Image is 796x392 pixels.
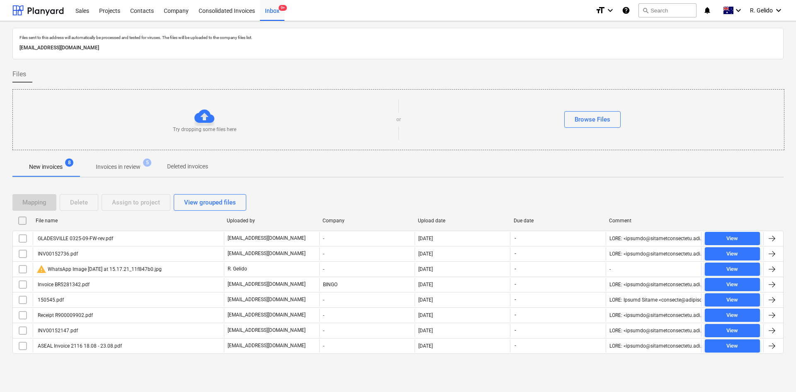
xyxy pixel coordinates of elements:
[319,324,415,337] div: -
[418,218,507,224] div: Upload date
[319,247,415,261] div: -
[418,236,433,241] div: [DATE]
[228,265,247,273] p: R. Gelido
[228,327,306,334] p: [EMAIL_ADDRESS][DOMAIN_NAME]
[319,309,415,322] div: -
[184,197,236,208] div: View grouped files
[638,3,696,17] button: Search
[228,312,306,319] p: [EMAIL_ADDRESS][DOMAIN_NAME]
[595,5,605,15] i: format_size
[726,280,738,290] div: View
[167,162,208,171] p: Deleted invoices
[609,218,698,224] div: Comment
[36,236,113,241] div: GLADESVILLE 0325-09-FW-rev.pdf
[642,7,649,14] span: search
[36,297,64,303] div: 150545.pdf
[750,7,773,14] span: R. Gelido
[705,263,760,276] button: View
[36,282,90,287] div: Invoice BR5281342.pdf
[323,218,412,224] div: Company
[29,163,63,171] p: New invoices
[705,324,760,337] button: View
[228,296,306,303] p: [EMAIL_ADDRESS][DOMAIN_NAME]
[575,114,610,125] div: Browse Files
[36,251,78,257] div: INV00152736.pdf
[514,327,517,334] span: -
[228,250,306,257] p: [EMAIL_ADDRESS][DOMAIN_NAME]
[36,312,93,318] div: Receipt R900009902.pdf
[36,218,220,224] div: File name
[418,282,433,287] div: [DATE]
[12,89,784,150] div: Try dropping some files hereorBrowse Files
[143,158,151,167] span: 5
[174,194,246,211] button: View grouped files
[228,342,306,349] p: [EMAIL_ADDRESS][DOMAIN_NAME]
[726,341,738,351] div: View
[564,111,621,128] button: Browse Files
[36,328,78,334] div: INV00152147.pdf
[228,281,306,288] p: [EMAIL_ADDRESS][DOMAIN_NAME]
[514,218,603,224] div: Due date
[418,266,433,272] div: [DATE]
[605,5,615,15] i: keyboard_arrow_down
[726,311,738,320] div: View
[418,328,433,334] div: [DATE]
[418,297,433,303] div: [DATE]
[514,281,517,288] span: -
[19,35,777,40] p: Files sent to this address will automatically be processed and tested for viruses. The files will...
[65,158,73,167] span: 8
[396,116,401,123] p: or
[279,5,287,11] span: 9+
[514,235,517,242] span: -
[609,266,611,272] div: -
[319,263,415,276] div: -
[514,312,517,319] span: -
[726,326,738,336] div: View
[726,234,738,243] div: View
[418,343,433,349] div: [DATE]
[705,278,760,291] button: View
[418,251,433,257] div: [DATE]
[703,5,711,15] i: notifications
[319,339,415,353] div: -
[774,5,784,15] i: keyboard_arrow_down
[319,293,415,307] div: -
[705,339,760,353] button: View
[705,293,760,307] button: View
[514,250,517,257] span: -
[36,264,46,274] span: warning
[733,5,743,15] i: keyboard_arrow_down
[705,232,760,245] button: View
[622,5,630,15] i: Knowledge base
[227,218,316,224] div: Uploaded by
[36,264,162,274] div: WhatsApp Image [DATE] at 15.17.21_11f847b0.jpg
[514,296,517,303] span: -
[12,69,26,79] span: Files
[726,249,738,259] div: View
[228,235,306,242] p: [EMAIL_ADDRESS][DOMAIN_NAME]
[418,312,433,318] div: [DATE]
[319,278,415,291] div: BINGO
[514,342,517,349] span: -
[705,309,760,322] button: View
[173,126,236,133] p: Try dropping some files here
[36,343,122,349] div: ASEAL Invoice 2116 18.08 - 23.08.pdf
[705,247,760,261] button: View
[514,265,517,273] span: -
[96,163,141,171] p: Invoices in review
[726,265,738,274] div: View
[19,44,777,52] p: [EMAIL_ADDRESS][DOMAIN_NAME]
[726,295,738,305] div: View
[755,352,796,392] iframe: Chat Widget
[319,232,415,245] div: -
